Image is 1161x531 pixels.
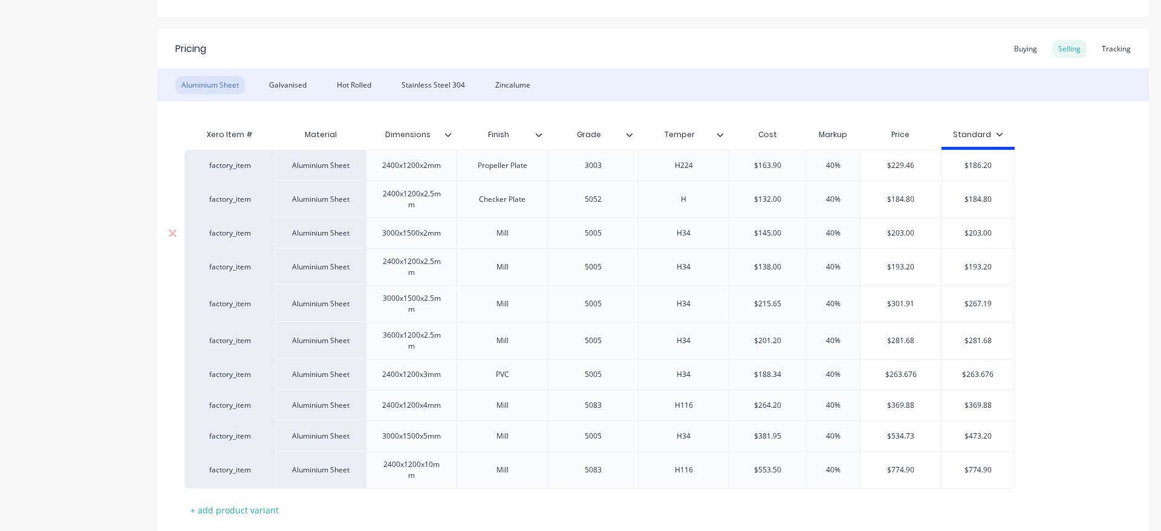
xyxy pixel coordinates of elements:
div: $267.19 [942,289,1015,319]
div: factory_item [197,194,263,205]
div: $201.20 [729,326,806,356]
div: Zincalume [489,76,536,94]
div: Mill [472,225,533,241]
div: Finish [457,120,540,150]
div: $553.50 [729,455,806,485]
div: 5083 [563,397,623,413]
div: Grade [547,123,638,147]
div: Mill [472,428,533,444]
div: factory_item [197,298,263,309]
div: 2400x1200x4mm [372,397,450,413]
div: 5005 [563,296,623,312]
div: $229.46 [860,150,941,181]
div: Mill [472,296,533,312]
div: H34 [654,225,714,241]
div: 3003 [563,158,623,173]
div: 40% [803,252,863,282]
div: Temper [638,123,729,147]
div: H116 [654,397,714,413]
div: $264.20 [729,390,806,420]
div: Aluminium Sheet [275,248,366,285]
div: $184.80 [860,184,941,214]
div: Stainless Steel 304 [395,76,471,94]
div: $774.90 [860,455,941,485]
div: Hot Rolled [331,76,377,94]
div: factory_itemAluminium Sheet2400x1200x2mmPropeller Plate3003H224$163.9040%$229.46$186.20 [184,150,1015,181]
div: factory_itemAluminium Sheet2400x1200x4mmMill5083H116$264.2040%$369.88$369.88 [184,390,1015,420]
div: Finish [457,123,547,147]
div: factory_itemAluminium Sheet2400x1200x3mmPVC5005H34$188.3440%$263.676$263.676 [184,359,1015,390]
div: $473.20 [942,421,1015,451]
div: $369.88 [860,390,941,420]
div: $184.80 [942,184,1015,214]
div: Aluminium Sheet [275,150,366,181]
div: factory_item [197,228,263,239]
div: PVC [472,367,533,382]
div: $138.00 [729,252,806,282]
div: Pricing [175,42,206,56]
div: $301.91 [860,289,941,319]
div: Galvanised [263,76,313,94]
div: factory_itemAluminium Sheet2400x1200x2.5mmChecker Plate5052H$132.0040%$184.80$184.80 [184,181,1015,217]
div: H34 [654,333,714,349]
div: $132.00 [729,184,806,214]
div: Aluminium Sheet [175,76,245,94]
div: H34 [654,259,714,275]
div: Mill [472,462,533,478]
div: 3000x1500x2.5mm [371,291,452,317]
div: 40% [803,326,863,356]
div: 5052 [563,191,623,207]
div: $281.68 [942,326,1015,356]
div: factory_item [197,369,263,380]
div: $281.68 [860,326,941,356]
div: H116 [654,462,714,478]
div: $369.88 [942,390,1015,420]
div: 40% [803,455,863,485]
div: factory_item [197,335,263,346]
div: 2400x1200x2mm [372,158,450,173]
div: Propeller Plate [468,158,537,173]
div: 3000x1500x5mm [372,428,450,444]
div: factory_itemAluminium Sheet3000x1500x2mmMill5005H34$145.0040%$203.00$203.00 [184,217,1015,248]
div: 5005 [563,333,623,349]
div: Aluminium Sheet [275,390,366,420]
div: 5005 [563,367,623,382]
div: $215.65 [729,289,806,319]
div: 2400x1200x2.5mm [371,186,452,213]
div: 3000x1500x2mm [372,225,450,241]
div: $774.90 [942,455,1015,485]
div: Aluminium Sheet [275,359,366,390]
div: H34 [654,367,714,382]
div: 5005 [563,225,623,241]
div: Price [860,123,941,147]
div: Mill [472,333,533,349]
div: Aluminium Sheet [275,451,366,489]
div: factory_item [197,262,263,272]
div: Buying [1008,40,1043,58]
div: Aluminium Sheet [275,420,366,451]
div: Aluminium Sheet [275,285,366,322]
div: $203.00 [860,218,941,248]
div: $381.95 [729,421,806,451]
div: Standard [953,129,1003,140]
div: Checker Plate [469,191,535,207]
div: H224 [654,158,714,173]
div: $203.00 [942,218,1015,248]
div: factory_item [197,400,263,411]
div: Mill [472,397,533,413]
div: H34 [654,428,714,444]
div: factory_item [197,160,263,171]
div: 5005 [563,428,623,444]
div: 2400x1200x2.5mm [371,254,452,280]
div: Aluminium Sheet [275,217,366,248]
div: Material [275,123,366,147]
div: Dimensions [366,120,449,150]
div: Selling [1052,40,1087,58]
div: 3600x1200x2.5mm [371,327,452,354]
div: 2400x1200x3mm [372,367,450,382]
div: factory_item [197,431,263,442]
div: 40% [803,184,863,214]
div: + add product variant [184,501,285,520]
div: factory_itemAluminium Sheet3000x1500x5mmMill5005H34$381.9540%$534.73$473.20 [184,420,1015,451]
div: H34 [654,296,714,312]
